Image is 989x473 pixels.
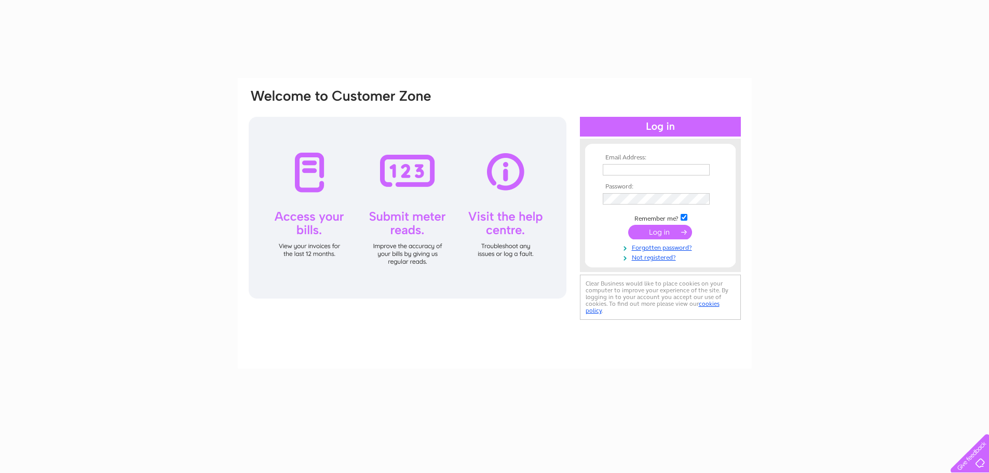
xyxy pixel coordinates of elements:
div: Clear Business would like to place cookies on your computer to improve your experience of the sit... [580,275,741,320]
a: Forgotten password? [603,242,721,252]
a: Not registered? [603,252,721,262]
th: Email Address: [600,154,721,161]
th: Password: [600,183,721,191]
input: Submit [628,225,692,239]
a: cookies policy [586,300,720,314]
td: Remember me? [600,212,721,223]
